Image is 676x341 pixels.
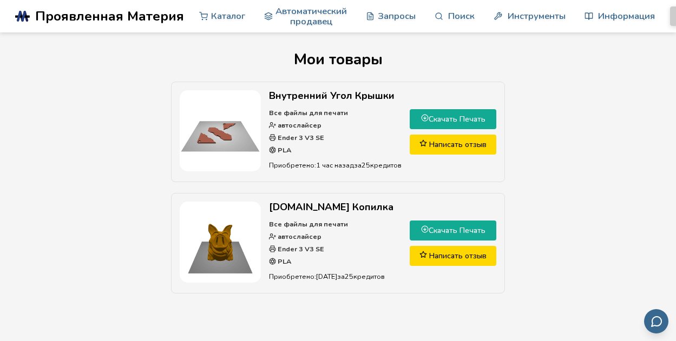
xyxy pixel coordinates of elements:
[448,11,475,21] ya-tr-span: Поиск
[410,135,496,155] a: Написать отзыв
[269,219,348,229] strong: Все файлы для печати
[269,108,348,117] ya-tr-span: Все файлы для печати
[35,7,184,25] ya-tr-span: Проявленная Материя
[211,11,245,21] ya-tr-span: Каталог
[276,232,321,241] strong: автослайсер
[410,246,496,266] a: Написать отзыв
[354,161,362,170] ya-tr-span: за
[316,272,337,281] ya-tr-span: [DATE]
[269,161,316,170] ya-tr-span: Приобретено:
[269,90,402,102] h2: Внутренний Угол Крышки
[345,272,353,281] ya-tr-span: 25
[370,161,402,170] ya-tr-span: кредитов
[410,220,496,240] a: Скачать Печать
[362,161,370,170] ya-tr-span: 25
[644,309,668,333] button: Отправить отзыв по электронной почте
[278,121,321,130] ya-tr-span: автослайсер
[337,272,345,281] ya-tr-span: за
[275,6,347,27] ya-tr-span: Автоматический продавец
[269,272,316,281] ya-tr-span: Приобретено:
[410,109,496,129] a: Скачать Печать
[269,202,402,213] h2: [DOMAIN_NAME] Копилка
[278,145,291,155] ya-tr-span: PLA
[276,244,324,253] strong: Ender 3 V3 SE
[316,161,354,170] ya-tr-span: 1 час назад
[429,139,487,150] ya-tr-span: Написать отзыв
[294,49,383,70] ya-tr-span: Мои товары
[429,114,485,124] ya-tr-span: Скачать Печать
[353,272,385,281] ya-tr-span: кредитов
[508,11,566,21] ya-tr-span: Инструменты
[378,11,416,21] ya-tr-span: Запросы
[598,11,655,21] ya-tr-span: Информация
[276,257,291,266] strong: PLA
[180,202,261,283] img: Polysculpt.Com Копилка
[278,133,324,142] ya-tr-span: Ender 3 V3 SE
[180,90,261,171] img: Внутренний Угол Крышки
